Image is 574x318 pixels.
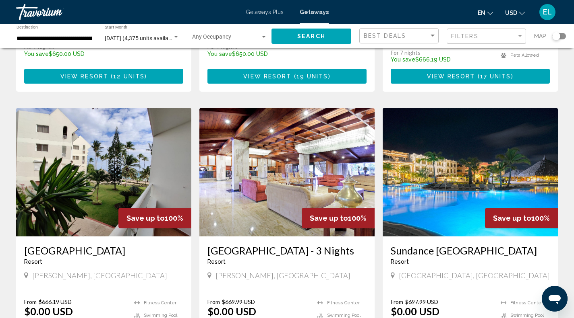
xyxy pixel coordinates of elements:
[364,33,406,39] span: Best Deals
[60,73,108,80] span: View Resort
[207,305,256,317] p: $0.00 USD
[510,300,543,306] span: Fitness Center
[113,73,145,80] span: 12 units
[144,313,177,318] span: Swimming Pool
[327,313,361,318] span: Swimming Pool
[327,300,360,306] span: Fitness Center
[207,259,226,265] span: Resort
[391,49,493,56] p: For 7 nights
[39,298,72,305] span: $666.19 USD
[16,4,238,20] a: Travorium
[296,73,328,80] span: 19 units
[24,244,183,256] a: [GEOGRAPHIC_DATA]
[405,298,438,305] span: $697.99 USD
[24,51,49,57] span: You save
[118,208,191,228] div: 100%
[505,7,525,18] button: Change currency
[302,208,375,228] div: 100%
[105,35,178,41] span: [DATE] (4,375 units available)
[246,9,284,15] a: Getaways Plus
[126,214,165,222] span: Save up to
[475,73,513,80] span: ( )
[271,29,351,43] button: Search
[32,271,167,280] span: [PERSON_NAME], [GEOGRAPHIC_DATA]
[222,298,255,305] span: $669.99 USD
[391,69,550,84] button: View Resort(17 units)
[364,33,436,39] mat-select: Sort by
[485,208,558,228] div: 100%
[391,56,415,63] span: You save
[207,244,367,256] a: [GEOGRAPHIC_DATA] - 3 Nights
[207,298,220,305] span: From
[391,305,439,317] p: $0.00 USD
[108,73,147,80] span: ( )
[478,10,485,16] span: en
[199,108,375,236] img: DS94E01X.jpg
[391,259,409,265] span: Resort
[505,10,517,16] span: USD
[391,298,403,305] span: From
[480,73,511,80] span: 17 units
[510,313,544,318] span: Swimming Pool
[383,108,558,236] img: FB98E01X.jpg
[297,33,325,40] span: Search
[478,7,493,18] button: Change language
[427,73,475,80] span: View Resort
[24,69,183,84] button: View Resort(12 units)
[24,259,42,265] span: Resort
[207,69,367,84] button: View Resort(19 units)
[24,305,73,317] p: $0.00 USD
[447,28,526,45] button: Filter
[399,271,550,280] span: [GEOGRAPHIC_DATA], [GEOGRAPHIC_DATA]
[144,300,176,306] span: Fitness Center
[243,73,291,80] span: View Resort
[534,31,546,42] span: Map
[391,56,493,63] p: $666.19 USD
[537,4,558,21] button: User Menu
[310,214,348,222] span: Save up to
[24,51,126,57] p: $650.00 USD
[543,8,552,16] span: EL
[451,33,479,39] span: Filters
[510,53,539,58] span: Pets Allowed
[291,73,330,80] span: ( )
[24,298,37,305] span: From
[207,51,309,57] p: $650.00 USD
[300,9,329,15] a: Getaways
[216,271,350,280] span: [PERSON_NAME], [GEOGRAPHIC_DATA]
[542,286,568,312] iframe: Button to launch messaging window
[391,244,550,256] a: Sundance [GEOGRAPHIC_DATA]
[16,108,191,236] img: 3930E01X.jpg
[207,51,232,57] span: You save
[493,214,531,222] span: Save up to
